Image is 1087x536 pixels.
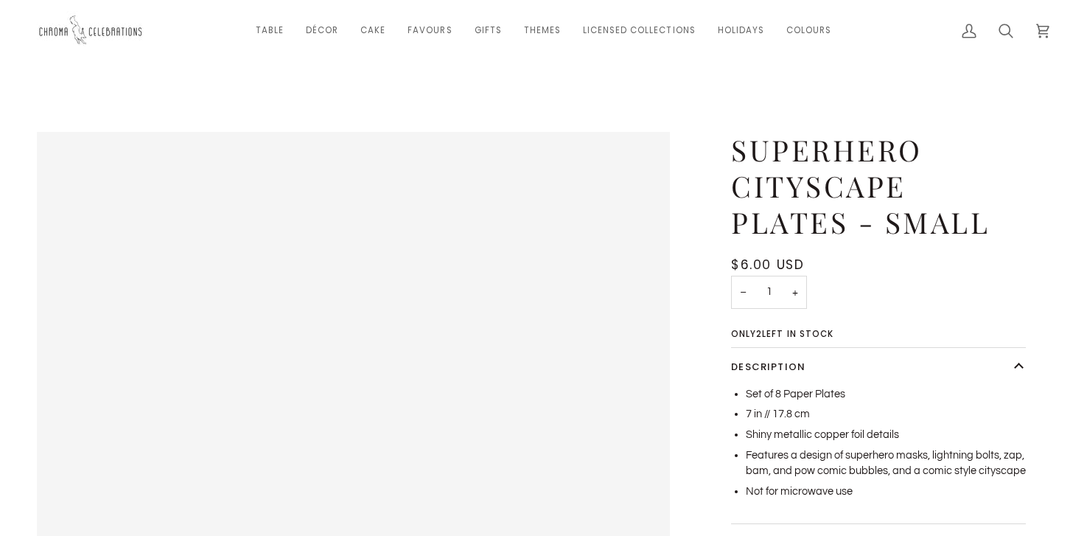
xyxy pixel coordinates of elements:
span: 2 [756,328,762,340]
span: Table [256,24,284,37]
li: Not for microwave use [746,484,1026,500]
span: Licensed Collections [583,24,696,37]
button: Description [731,348,1026,386]
button: Increase quantity [783,276,807,309]
li: Shiny metallic copper foil details [746,427,1026,443]
span: Décor [306,24,338,37]
li: Set of 8 Paper Plates [746,386,1026,403]
span: Themes [524,24,561,37]
button: Decrease quantity [731,276,755,309]
img: Chroma Celebrations [37,11,147,50]
span: $6.00 USD [731,256,804,274]
span: Gifts [475,24,502,37]
input: Quantity [731,276,807,309]
li: 7 in // 17.8 cm [746,406,1026,422]
h1: Superhero Cityscape Plates - Small [731,132,1015,240]
span: Holidays [718,24,764,37]
span: Favours [408,24,452,37]
span: Only left in stock [731,330,844,339]
span: Colours [786,24,831,37]
li: Features a design of superhero masks, lightning bolts, zap, bam, and pow comic bubbles, and a com... [746,448,1026,480]
span: Cake [360,24,385,37]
